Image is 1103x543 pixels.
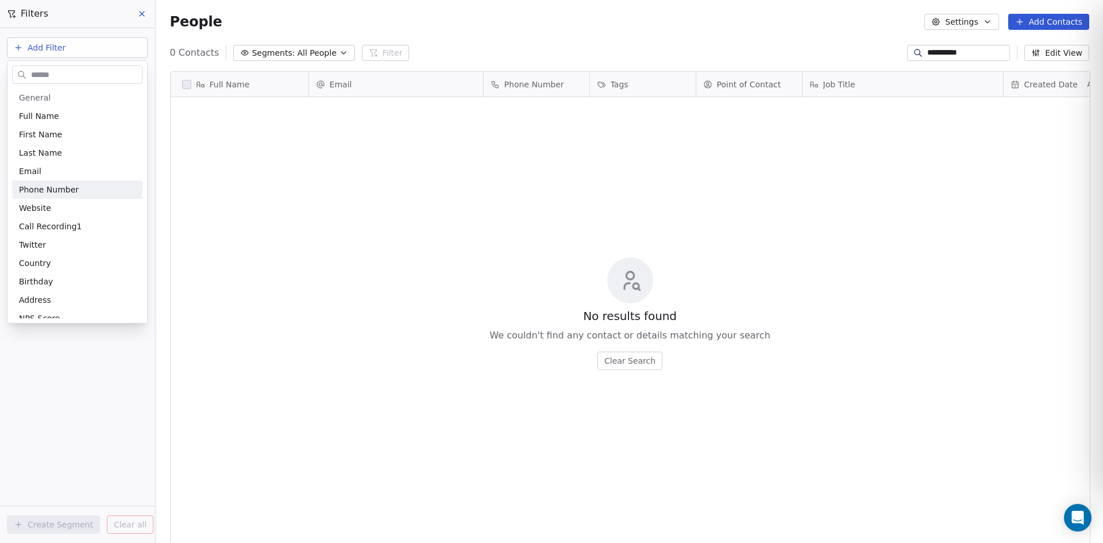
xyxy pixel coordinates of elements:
span: NPS Score [19,313,60,324]
span: Email [19,165,41,177]
span: Full Name [19,110,59,122]
span: Phone Number [19,184,79,195]
span: First Name [19,129,62,140]
span: Country [19,257,51,269]
span: General [19,92,51,103]
span: Last Name [19,147,62,159]
span: Twitter [19,239,46,251]
span: Call Recording1 [19,221,82,232]
span: Website [19,202,51,214]
span: Birthday [19,276,53,287]
span: Address [19,294,51,306]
